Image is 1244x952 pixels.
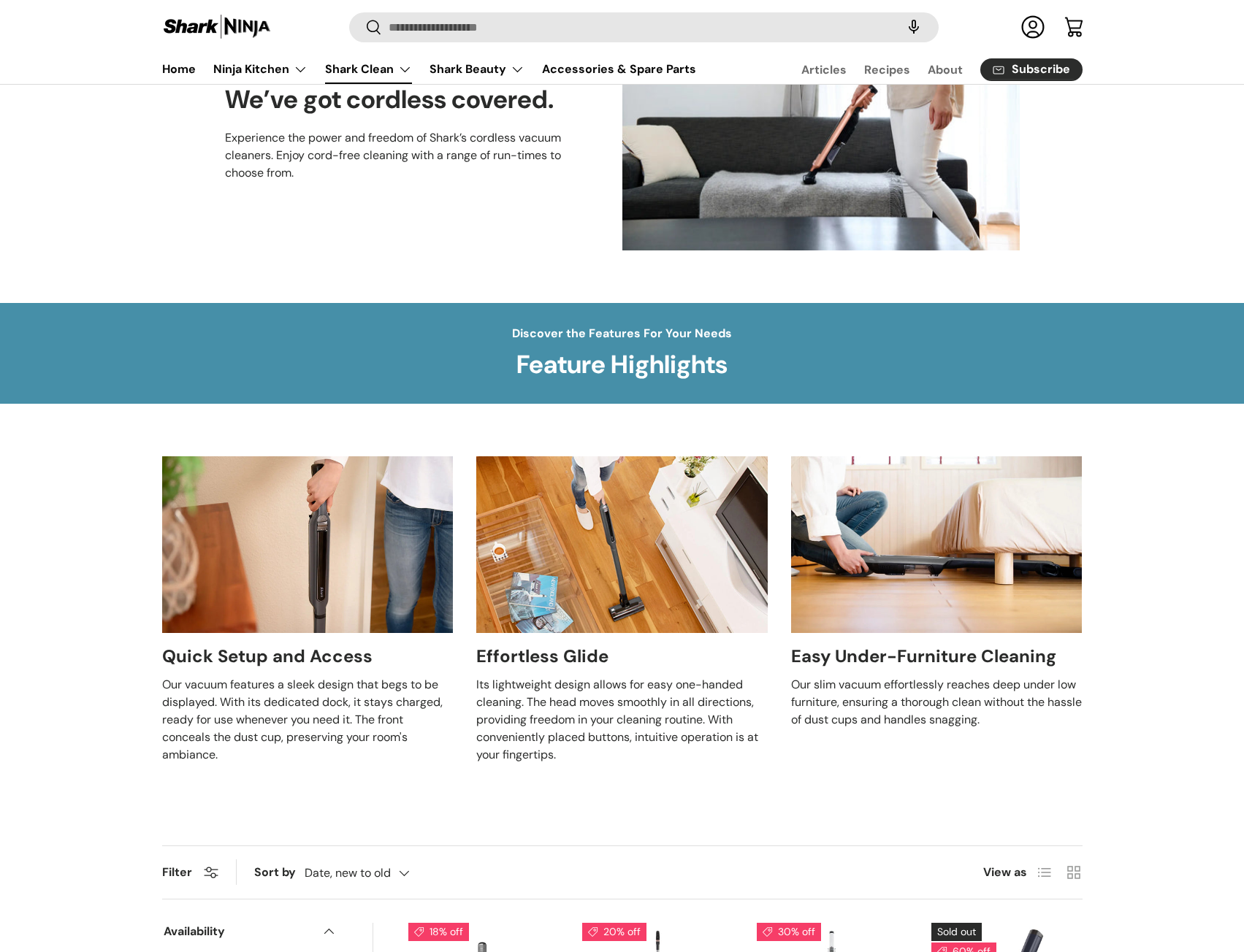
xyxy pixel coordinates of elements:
[254,864,305,881] label: Sort by
[476,676,768,764] p: Its lightweight design allows for easy one-handed cleaning. The head moves smoothly in all direct...
[162,864,192,880] span: Filter
[162,645,373,667] h3: Quick Setup and Access
[512,326,732,341] strong: Discover the Features For Your Needs
[225,84,576,117] h2: We’ve got cordless covered.
[757,923,821,941] span: 30% off
[1012,64,1070,76] span: Subscribe
[316,55,421,84] summary: Shark Clean
[890,12,937,44] speech-search-button: Search by voice
[305,860,439,886] button: Date, new to old
[766,55,1083,84] nav: Secondary
[928,55,963,84] a: About
[225,129,576,182] p: Experience the power and freedom of Shark’s cordless vacuum cleaners. Enjoy cord-free cleaning wi...
[476,645,608,667] h3: Effortless Glide
[162,55,196,83] a: Home
[162,676,454,764] p: Our vacuum features a sleek design that begs to be displayed. With its dedicated dock, it stays c...
[205,55,316,84] summary: Ninja Kitchen
[582,923,646,941] span: 20% off
[983,864,1027,881] span: View as
[162,864,218,880] button: Filter
[864,55,910,84] a: Recipes
[408,923,469,941] span: 18% off
[305,866,391,880] span: Date, new to old
[162,55,696,84] nav: Primary
[801,55,847,84] a: Articles
[791,645,1056,667] h3: Easy Under-Furniture Cleaning
[542,55,696,83] a: Accessories & Spare Parts
[421,55,533,84] summary: Shark Beauty
[931,923,982,941] span: Sold out
[162,13,272,42] img: Shark Ninja Philippines
[791,676,1083,729] p: Our slim vacuum effortlessly reaches deep under low furniture, ensuring a thorough clean without ...
[164,923,313,940] span: Availability
[512,349,732,382] h3: Feature Highlights
[980,58,1083,81] a: Subscribe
